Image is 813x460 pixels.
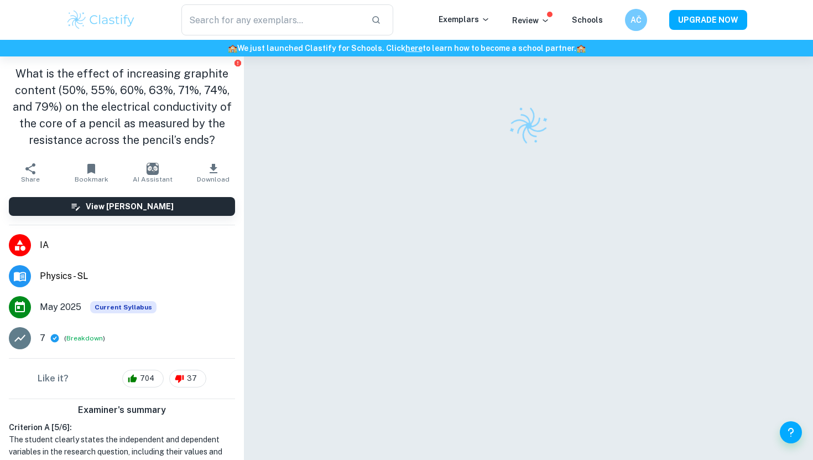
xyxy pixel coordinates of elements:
[40,239,235,252] span: IA
[4,404,239,417] h6: Examiner's summary
[183,157,244,188] button: Download
[169,370,206,387] div: 37
[40,301,81,314] span: May 2025
[75,175,108,183] span: Bookmark
[64,333,105,344] span: ( )
[86,200,174,213] h6: View [PERSON_NAME]
[66,9,136,31] img: Clastify logo
[2,42,811,54] h6: We just launched Clastify for Schools. Click to learn how to become a school partner.
[503,100,554,151] img: Clastify logo
[9,421,235,433] h6: Criterion A [ 5 / 6 ]:
[133,175,173,183] span: AI Assistant
[122,370,164,387] div: 704
[40,270,235,283] span: Physics - SL
[40,332,45,345] p: 7
[90,301,157,313] span: Current Syllabus
[181,4,362,35] input: Search for any exemplars...
[197,175,230,183] span: Download
[405,44,423,53] a: here
[147,163,159,175] img: AI Assistant
[512,14,550,27] p: Review
[9,197,235,216] button: View [PERSON_NAME]
[439,13,490,25] p: Exemplars
[181,373,203,384] span: 37
[669,10,747,30] button: UPGRADE NOW
[576,44,586,53] span: 🏫
[9,65,235,148] h1: What is the effect of increasing graphite content (50%, 55%, 60%, 63%, 71%, 74%, and 79%) on the ...
[572,15,603,24] a: Schools
[228,44,237,53] span: 🏫
[38,372,69,385] h6: Like it?
[90,301,157,313] div: This exemplar is based on the current syllabus. Feel free to refer to it for inspiration/ideas wh...
[61,157,122,188] button: Bookmark
[233,59,242,67] button: Report issue
[780,421,802,443] button: Help and Feedback
[21,175,40,183] span: Share
[630,14,643,26] h6: AČ
[625,9,647,31] button: AČ
[134,373,160,384] span: 704
[66,333,103,343] button: Breakdown
[122,157,183,188] button: AI Assistant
